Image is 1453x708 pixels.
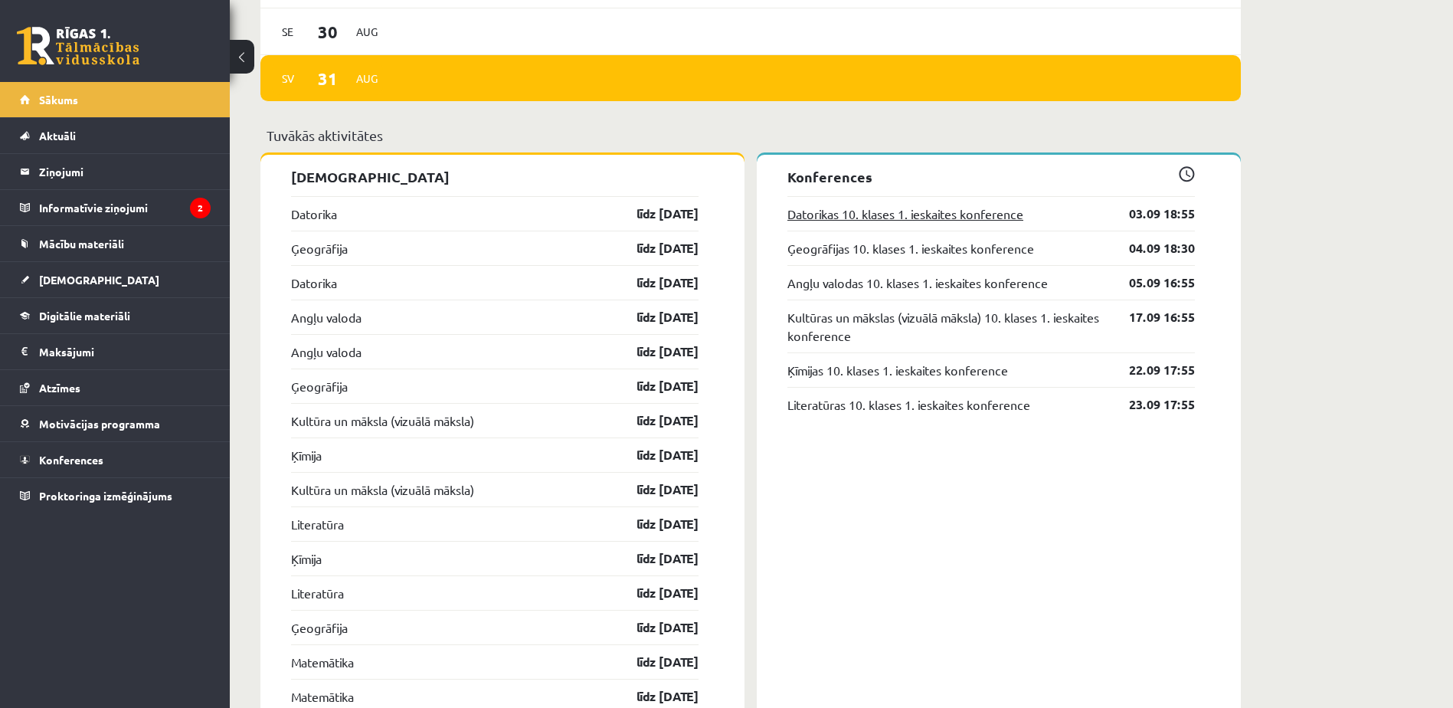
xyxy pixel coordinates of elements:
a: Ģeogrāfija [291,377,348,395]
a: Ģeogrāfijas 10. klases 1. ieskaites konference [787,239,1034,257]
a: 03.09 18:55 [1106,205,1195,223]
i: 2 [190,198,211,218]
span: Aug [351,20,383,44]
a: Ziņojumi [20,154,211,189]
span: Sākums [39,93,78,107]
a: Ķīmija [291,549,322,568]
a: Angļu valodas 10. klases 1. ieskaites konference [787,274,1048,292]
a: 22.09 17:55 [1106,361,1195,379]
a: Kultūras un mākslas (vizuālā māksla) 10. klases 1. ieskaites konference [787,308,1106,345]
a: Kultūra un māksla (vizuālā māksla) [291,411,474,430]
a: līdz [DATE] [610,446,699,464]
a: līdz [DATE] [610,480,699,499]
a: Digitālie materiāli [20,298,211,333]
span: Proktoringa izmēģinājums [39,489,172,503]
a: Literatūra [291,584,344,602]
a: Matemātika [291,653,354,671]
span: Motivācijas programma [39,417,160,431]
span: Aktuāli [39,129,76,143]
a: Ķīmija [291,446,322,464]
legend: Ziņojumi [39,154,211,189]
p: [DEMOGRAPHIC_DATA] [291,166,699,187]
span: Atzīmes [39,381,80,395]
a: 17.09 16:55 [1106,308,1195,326]
span: [DEMOGRAPHIC_DATA] [39,273,159,287]
a: 05.09 16:55 [1106,274,1195,292]
span: Mācību materiāli [39,237,124,251]
a: Rīgas 1. Tālmācības vidusskola [17,27,139,65]
a: līdz [DATE] [610,274,699,292]
a: Datorika [291,274,337,292]
span: Aug [351,67,383,90]
span: Digitālie materiāli [39,309,130,323]
legend: Maksājumi [39,334,211,369]
span: Se [272,20,304,44]
span: 31 [304,66,352,91]
a: līdz [DATE] [610,411,699,430]
a: 23.09 17:55 [1106,395,1195,414]
a: Informatīvie ziņojumi2 [20,190,211,225]
a: līdz [DATE] [610,205,699,223]
a: līdz [DATE] [610,343,699,361]
a: Konferences [20,442,211,477]
a: Sākums [20,82,211,117]
a: līdz [DATE] [610,653,699,671]
a: līdz [DATE] [610,549,699,568]
a: Angļu valoda [291,343,362,361]
a: Maksājumi [20,334,211,369]
a: Motivācijas programma [20,406,211,441]
span: Konferences [39,453,103,467]
a: Datorika [291,205,337,223]
a: Kultūra un māksla (vizuālā māksla) [291,480,474,499]
a: 04.09 18:30 [1106,239,1195,257]
a: līdz [DATE] [610,618,699,637]
a: Proktoringa izmēģinājums [20,478,211,513]
legend: Informatīvie ziņojumi [39,190,211,225]
a: līdz [DATE] [610,239,699,257]
a: līdz [DATE] [610,515,699,533]
span: 30 [304,19,352,44]
a: Literatūra [291,515,344,533]
a: līdz [DATE] [610,308,699,326]
p: Konferences [787,166,1195,187]
a: Ģeogrāfija [291,239,348,257]
a: Angļu valoda [291,308,362,326]
a: Ģeogrāfija [291,618,348,637]
a: Datorikas 10. klases 1. ieskaites konference [787,205,1023,223]
a: Mācību materiāli [20,226,211,261]
a: līdz [DATE] [610,687,699,706]
span: Sv [272,67,304,90]
a: līdz [DATE] [610,377,699,395]
a: Atzīmes [20,370,211,405]
a: [DEMOGRAPHIC_DATA] [20,262,211,297]
a: Aktuāli [20,118,211,153]
a: Matemātika [291,687,354,706]
p: Tuvākās aktivitātes [267,125,1235,146]
a: Ķīmijas 10. klases 1. ieskaites konference [787,361,1008,379]
a: Literatūras 10. klases 1. ieskaites konference [787,395,1030,414]
a: līdz [DATE] [610,584,699,602]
